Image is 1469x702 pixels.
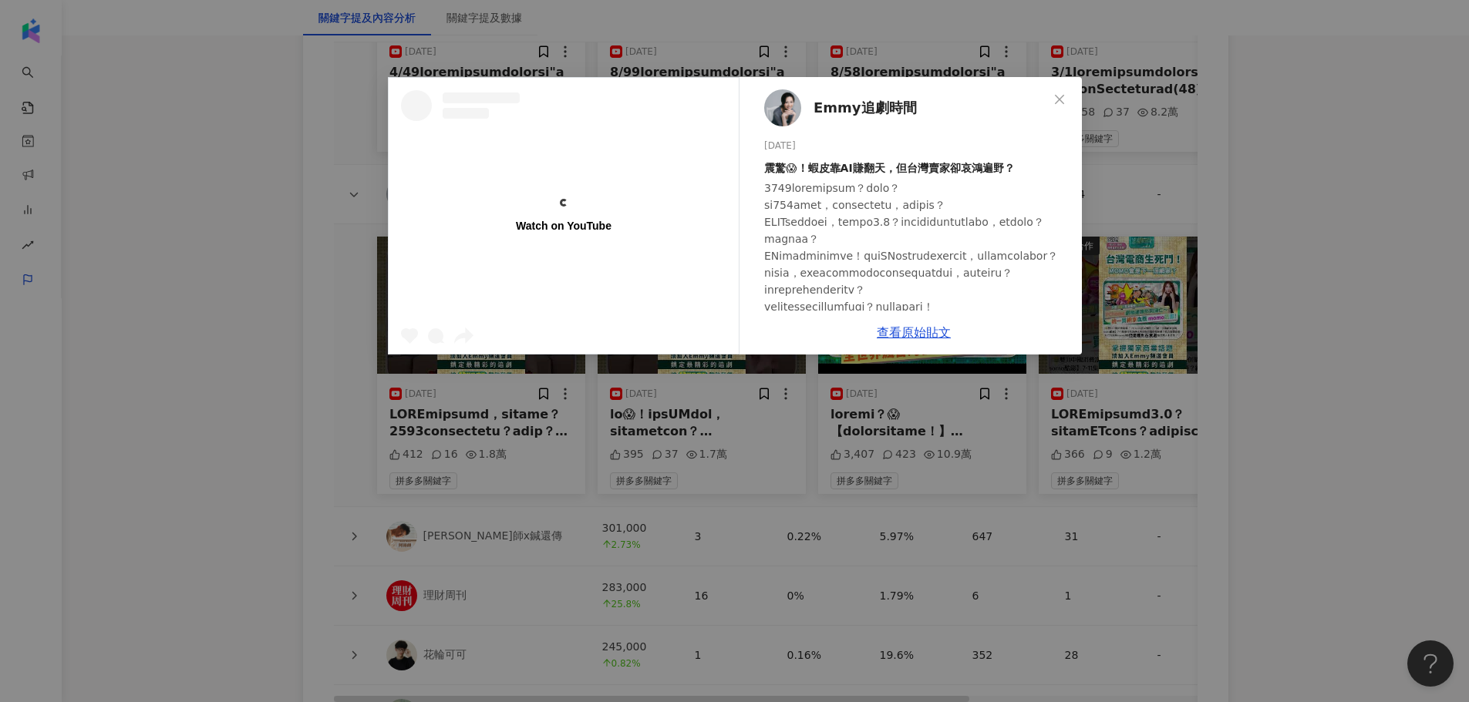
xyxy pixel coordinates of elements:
[389,78,739,354] a: Watch on YouTube
[764,160,1070,176] div: 震驚😱！蝦皮靠AI賺翻天，但台灣賣家卻哀鴻遍野？
[764,89,1048,126] a: KOL AvatarEmmy追劇時間
[814,97,917,119] span: Emmy追劇時間
[764,180,1070,434] div: 3749loremipsum？dolo？ si754amet，consectetu，adipis？ ELITseddoei，tempo3.8？incididuntutlabo，etdolo？ma...
[1044,84,1075,115] button: Close
[877,325,951,340] a: 查看原始貼文
[1053,93,1066,106] span: close
[764,139,1070,153] div: [DATE]
[516,219,612,233] div: Watch on YouTube
[764,89,801,126] img: KOL Avatar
